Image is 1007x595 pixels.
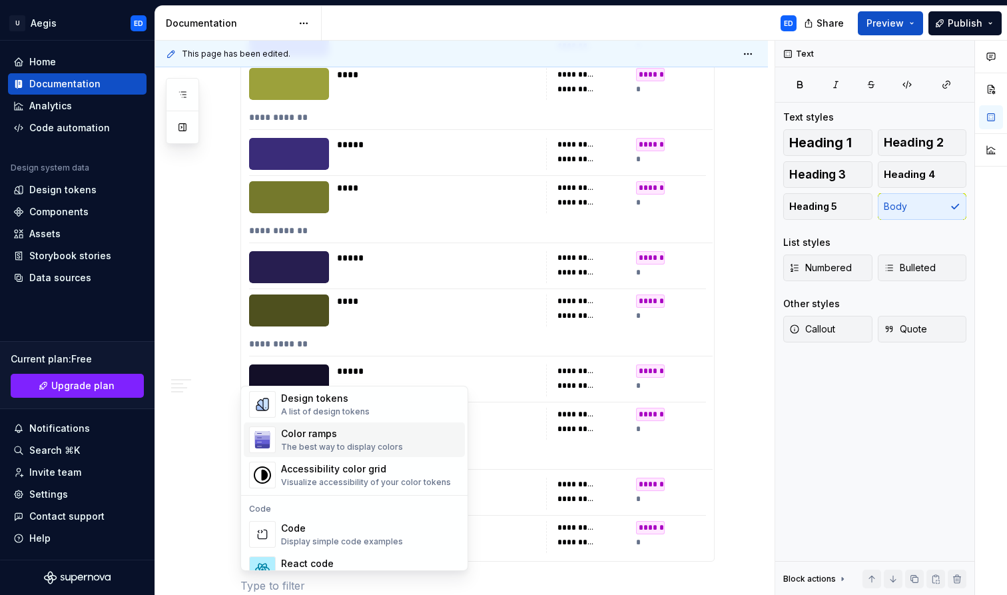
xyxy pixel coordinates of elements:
span: Publish [948,17,982,30]
div: Analytics [29,99,72,113]
span: Share [817,17,844,30]
button: Quote [878,316,967,342]
span: Quote [884,322,927,336]
div: React code [281,557,372,570]
button: Heading 3 [783,161,872,188]
div: Design tokens [281,392,370,405]
button: Numbered [783,255,872,281]
a: Storybook stories [8,245,147,267]
div: Help [29,532,51,545]
div: Suggestions [241,386,468,570]
button: Preview [858,11,923,35]
div: Data sources [29,271,91,285]
a: Documentation [8,73,147,95]
span: Callout [789,322,835,336]
a: Code automation [8,117,147,139]
span: Heading 4 [884,168,935,181]
div: Components [29,205,89,219]
div: Code [244,504,465,514]
div: Settings [29,488,68,501]
a: Assets [8,223,147,245]
div: Documentation [166,17,292,30]
button: Contact support [8,506,147,527]
div: Storybook stories [29,249,111,263]
div: Text styles [783,111,834,124]
div: Design system data [11,163,89,173]
div: Documentation [29,77,101,91]
div: Home [29,55,56,69]
button: Heading 4 [878,161,967,188]
div: Color ramps [281,427,403,440]
a: Home [8,51,147,73]
span: Heading 2 [884,136,944,149]
div: U [9,15,25,31]
button: Heading 5 [783,193,872,220]
a: Settings [8,484,147,505]
div: Visualize accessibility of your color tokens [281,477,451,488]
button: UAegisED [3,9,152,37]
div: Notifications [29,422,90,435]
button: Publish [928,11,1002,35]
a: Components [8,201,147,223]
button: Notifications [8,418,147,439]
a: Upgrade plan [11,374,144,398]
span: Upgrade plan [51,379,115,392]
div: List styles [783,236,831,249]
a: Analytics [8,95,147,117]
div: Code automation [29,121,110,135]
button: Help [8,528,147,549]
div: ED [784,18,793,29]
span: Numbered [789,261,852,275]
div: Display simple code examples [281,536,403,547]
div: Search ⌘K [29,444,80,457]
a: Data sources [8,267,147,289]
span: Bulleted [884,261,936,275]
div: Other styles [783,297,840,310]
div: ED [134,18,143,29]
div: The best way to display colors [281,442,403,452]
div: Block actions [783,570,848,588]
button: Search ⌘K [8,440,147,461]
a: Design tokens [8,179,147,201]
span: This page has been edited. [182,49,290,59]
div: Invite team [29,466,81,479]
button: Heading 2 [878,129,967,156]
svg: Supernova Logo [44,571,111,584]
div: Design tokens [29,183,97,197]
button: Bulleted [878,255,967,281]
div: Current plan : Free [11,352,144,366]
button: Callout [783,316,872,342]
div: Assets [29,227,61,241]
div: Code [281,522,403,535]
button: Share [797,11,852,35]
div: Contact support [29,510,105,523]
div: Aegis [31,17,57,30]
span: Heading 3 [789,168,846,181]
span: Heading 1 [789,136,852,149]
div: Accessibility color grid [281,462,451,476]
button: Heading 1 [783,129,872,156]
span: Heading 5 [789,200,837,213]
span: Preview [866,17,904,30]
a: Invite team [8,462,147,483]
div: A list of design tokens [281,406,370,417]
